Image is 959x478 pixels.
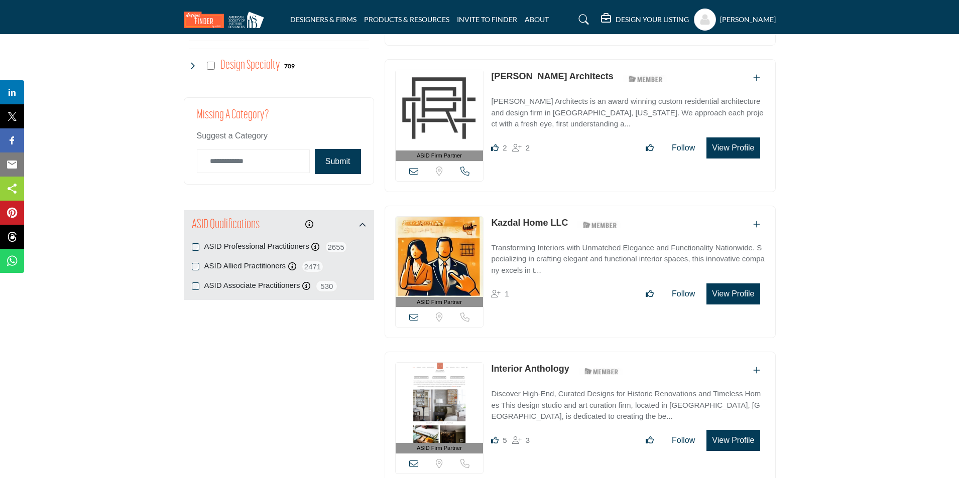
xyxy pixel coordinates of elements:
[706,430,760,451] button: View Profile
[220,57,280,74] h4: Design Specialty: Sustainable, accessible, health-promoting, neurodiverse-friendly, age-in-place,...
[491,90,765,130] a: [PERSON_NAME] Architects is an award winning custom residential architecture and design firm in [...
[665,138,701,158] button: Follow
[207,62,215,70] input: Select Design Specialty checkbox
[192,263,199,270] input: ASID Allied Practitioners checkbox
[491,364,569,374] a: Interior Anthology
[665,284,701,304] button: Follow
[305,220,313,229] a: Information about
[720,15,776,25] h5: [PERSON_NAME]
[396,70,484,150] img: Clark Richardson Architects
[491,216,568,230] p: Kazdal Home LLC
[526,143,530,152] span: 2
[753,366,760,375] a: Add To List
[417,298,462,306] span: ASID Firm Partner
[491,144,499,151] i: Likes
[396,363,484,443] img: Interior Anthology
[639,284,660,304] button: Like listing
[301,260,324,273] span: 2471
[569,12,595,28] a: Search
[491,70,613,83] p: Clark Richardson Architects
[491,362,569,376] p: Interior Anthology
[706,283,760,304] button: View Profile
[623,72,668,85] img: ASID Members Badge Icon
[616,15,689,24] h5: DESIGN YOUR LISTING
[503,436,507,444] span: 5
[601,14,689,26] div: DESIGN YOUR LISTING
[694,9,716,31] button: Show hide supplier dropdown
[192,243,199,251] input: ASID Professional Practitioners checkbox
[315,280,338,292] span: 530
[706,137,760,158] button: View Profile
[457,15,517,24] a: INVITE TO FINDER
[184,12,269,28] img: Site Logo
[491,388,765,422] p: Discover High-End, Curated Designs for Historic Renovations and Timeless Homes This design studio...
[192,216,260,234] h2: ASID Qualifications
[503,143,507,152] span: 2
[753,220,760,229] a: Add To List
[491,242,765,276] p: Transforming Interiors with Unmatched Elegance and Functionality Nationwide. Specializing in craf...
[505,289,509,298] span: 1
[325,241,347,253] span: 2655
[396,217,484,307] a: ASID Firm Partner
[491,382,765,422] a: Discover High-End, Curated Designs for Historic Renovations and Timeless Homes This design studio...
[491,96,765,130] p: [PERSON_NAME] Architects is an award winning custom residential architecture and design firm in [...
[579,365,624,377] img: ASID Members Badge Icon
[284,63,295,70] b: 709
[396,363,484,453] a: ASID Firm Partner
[491,236,765,276] a: Transforming Interiors with Unmatched Elegance and Functionality Nationwide. Specializing in craf...
[417,151,462,160] span: ASID Firm Partner
[639,430,660,450] button: Like listing
[197,108,361,130] h2: Missing a Category?
[512,142,530,154] div: Followers
[491,288,509,300] div: Followers
[491,436,499,444] i: Likes
[364,15,449,24] a: PRODUCTS & RESOURCES
[417,444,462,452] span: ASID Firm Partner
[577,219,623,231] img: ASID Members Badge Icon
[204,241,309,252] label: ASID Professional Practitioners
[665,430,701,450] button: Follow
[305,219,313,231] div: Click to view information
[525,15,549,24] a: ABOUT
[753,74,760,82] a: Add To List
[204,260,286,272] label: ASID Allied Practitioners
[396,217,484,297] img: Kazdal Home LLC
[192,282,199,290] input: ASID Associate Practitioners checkbox
[197,149,310,173] input: Category Name
[526,436,530,444] span: 3
[639,138,660,158] button: Like listing
[491,218,568,228] a: Kazdal Home LLC
[204,280,300,291] label: ASID Associate Practitioners
[491,71,613,81] a: [PERSON_NAME] Architects
[284,61,295,70] div: 709 Results For Design Specialty
[396,70,484,161] a: ASID Firm Partner
[197,131,268,140] span: Suggest a Category
[512,434,530,446] div: Followers
[290,15,356,24] a: DESIGNERS & FIRMS
[315,149,361,174] button: Submit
